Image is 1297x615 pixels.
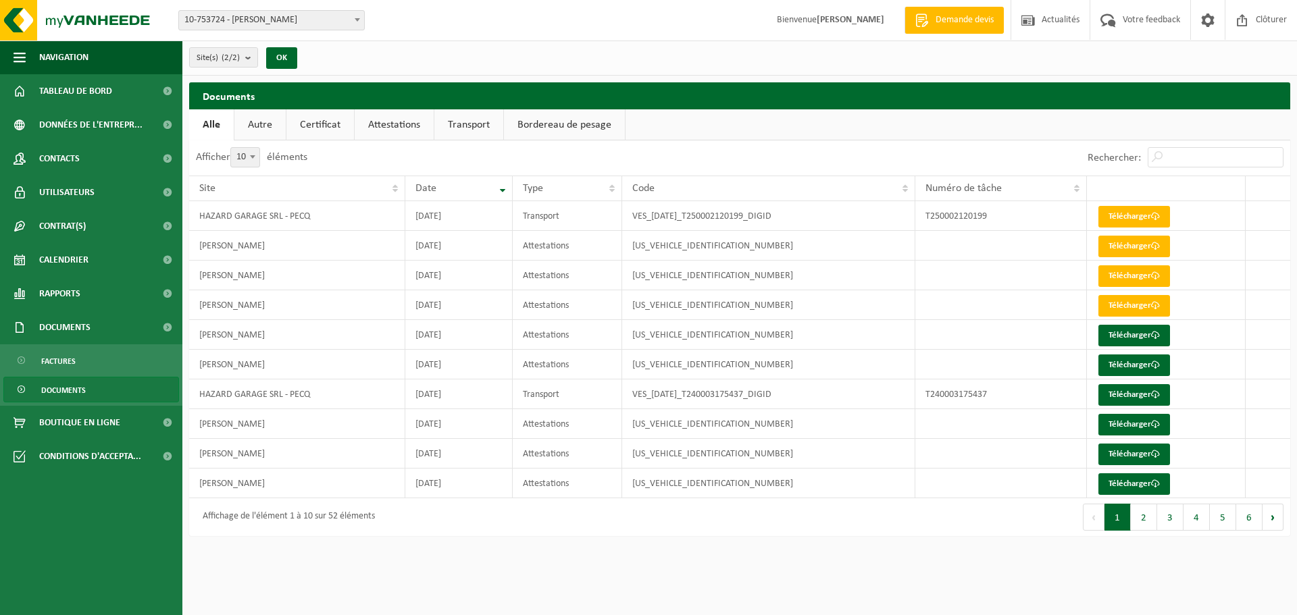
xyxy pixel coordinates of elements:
a: Demande devis [905,7,1004,34]
span: 10-753724 - HAZARD ARNAUD SRL - PECQ [179,11,364,30]
td: [DATE] [405,379,513,409]
td: [PERSON_NAME] [189,469,405,498]
td: [US_VEHICLE_IDENTIFICATION_NUMBER] [622,409,915,439]
span: Site [199,183,215,194]
td: [DATE] [405,261,513,290]
a: Factures [3,348,179,373]
td: VES_[DATE]_T250002120199_DIGID [622,201,915,231]
td: [US_VEHICLE_IDENTIFICATION_NUMBER] [622,439,915,469]
td: T250002120199 [915,201,1086,231]
td: [PERSON_NAME] [189,290,405,320]
span: Date [415,183,436,194]
span: Type [523,183,543,194]
a: Télécharger [1098,295,1170,317]
td: [DATE] [405,439,513,469]
td: [US_VEHICLE_IDENTIFICATION_NUMBER] [622,469,915,498]
button: 2 [1131,504,1157,531]
td: [DATE] [405,320,513,350]
td: Attestations [513,409,623,439]
button: Next [1263,504,1283,531]
count: (2/2) [222,53,240,62]
span: Calendrier [39,243,88,277]
td: [US_VEHICLE_IDENTIFICATION_NUMBER] [622,290,915,320]
button: 4 [1184,504,1210,531]
span: Conditions d'accepta... [39,439,141,473]
a: Télécharger [1098,206,1170,228]
td: [PERSON_NAME] [189,409,405,439]
td: [US_VEHICLE_IDENTIFICATION_NUMBER] [622,261,915,290]
a: Télécharger [1098,444,1170,465]
button: 3 [1157,504,1184,531]
td: T240003175437 [915,379,1086,409]
td: HAZARD GARAGE SRL - PECQ [189,379,405,409]
span: Tableau de bord [39,74,112,108]
td: HAZARD GARAGE SRL - PECQ [189,201,405,231]
span: Données de l'entrepr... [39,108,143,142]
button: 6 [1236,504,1263,531]
a: Alle [189,109,234,140]
span: 10 [230,147,260,167]
span: Contacts [39,142,80,176]
span: Documents [39,311,91,344]
span: Contrat(s) [39,209,86,243]
strong: [PERSON_NAME] [817,15,884,25]
td: Attestations [513,469,623,498]
label: Afficher éléments [196,152,307,163]
span: Numéro de tâche [925,183,1002,194]
td: Attestations [513,231,623,261]
td: [US_VEHICLE_IDENTIFICATION_NUMBER] [622,320,915,350]
span: Boutique en ligne [39,406,120,439]
td: [DATE] [405,290,513,320]
a: Documents [3,377,179,402]
a: Transport [434,109,503,140]
td: Attestations [513,320,623,350]
td: [DATE] [405,409,513,439]
button: Previous [1083,504,1104,531]
td: [US_VEHICLE_IDENTIFICATION_NUMBER] [622,231,915,261]
span: 10-753724 - HAZARD ARNAUD SRL - PECQ [178,10,365,30]
td: Attestations [513,290,623,320]
span: Utilisateurs [39,176,95,209]
td: Transport [513,201,623,231]
td: Attestations [513,261,623,290]
td: [PERSON_NAME] [189,231,405,261]
label: Rechercher: [1088,153,1141,163]
td: [DATE] [405,231,513,261]
a: Télécharger [1098,473,1170,495]
a: Télécharger [1098,236,1170,257]
h2: Documents [189,82,1290,109]
a: Certificat [286,109,354,140]
td: [PERSON_NAME] [189,261,405,290]
td: Attestations [513,439,623,469]
a: Télécharger [1098,325,1170,346]
td: [PERSON_NAME] [189,350,405,379]
span: Navigation [39,41,88,74]
a: Télécharger [1098,354,1170,376]
button: Site(s)(2/2) [189,47,258,68]
span: Factures [41,348,76,374]
span: Demande devis [932,14,997,27]
a: Autre [234,109,286,140]
button: 5 [1210,504,1236,531]
span: 10 [231,148,259,167]
span: Code [632,183,655,194]
button: 1 [1104,504,1131,531]
td: [PERSON_NAME] [189,439,405,469]
span: Documents [41,377,86,403]
a: Télécharger [1098,384,1170,406]
a: Bordereau de pesage [504,109,625,140]
td: Transport [513,379,623,409]
td: [US_VEHICLE_IDENTIFICATION_NUMBER] [622,350,915,379]
td: [DATE] [405,469,513,498]
td: VES_[DATE]_T240003175437_DIGID [622,379,915,409]
td: [DATE] [405,201,513,231]
td: [PERSON_NAME] [189,320,405,350]
span: Rapports [39,277,80,311]
a: Attestations [355,109,434,140]
td: Attestations [513,350,623,379]
a: Télécharger [1098,265,1170,287]
span: Site(s) [197,48,240,68]
td: [DATE] [405,350,513,379]
button: OK [266,47,297,69]
a: Télécharger [1098,414,1170,435]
